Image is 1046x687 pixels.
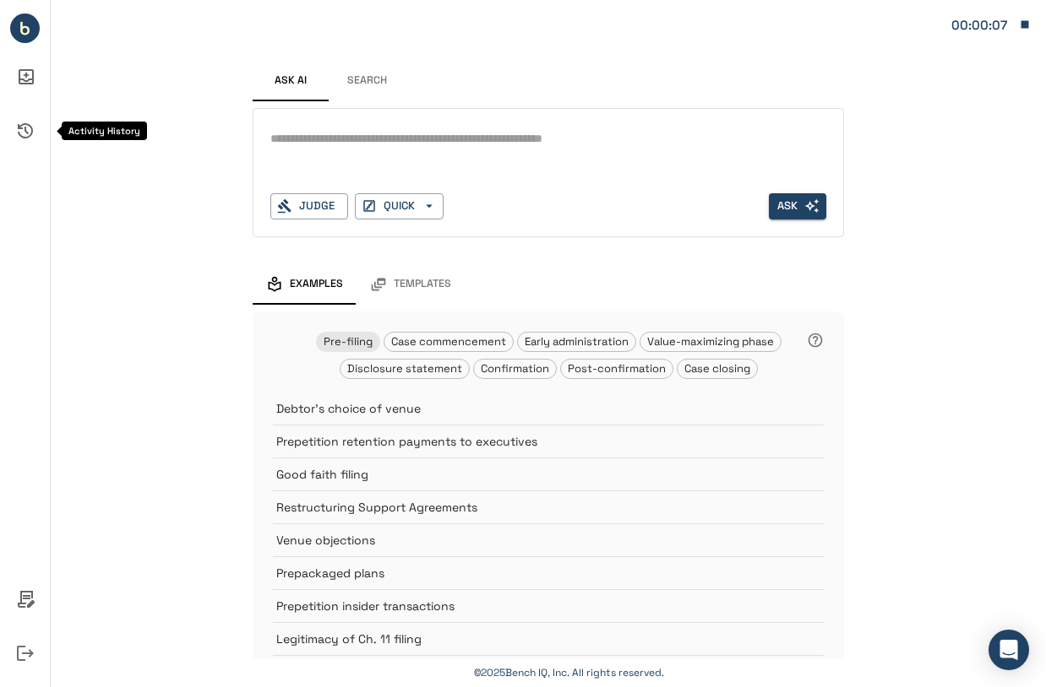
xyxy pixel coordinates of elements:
p: Good faith filing [276,466,782,483]
span: Enter search text [769,193,826,219]
span: Confirmation [474,361,556,376]
p: Prepetition retention payments to executives [276,433,782,450]
button: Matter: 041486.0003 [943,7,1039,42]
div: Prepackaged plans [273,556,824,589]
div: Debtor's choice of venue [273,392,824,425]
div: Post-confirmation [560,359,673,379]
div: examples and templates tabs [253,264,844,305]
div: Early administration [517,332,636,352]
div: Prepetition retention payments to executives [273,425,824,457]
span: Templates [394,278,451,291]
div: Pre-filing [316,332,380,352]
span: Ask AI [275,74,307,88]
div: Restructuring Support Agreements [273,490,824,523]
div: Venue objections [273,523,824,556]
p: Prepetition insider transactions [276,598,782,614]
p: Restructuring Support Agreements [276,499,782,516]
div: Matter: 041486.0003 [951,14,1011,36]
div: Activity History [62,122,147,140]
span: Post-confirmation [561,361,673,376]
div: Open Intercom Messenger [989,630,1029,670]
p: Venue objections [276,532,782,549]
span: Early administration [518,334,635,349]
span: Examples [290,278,343,291]
span: Case commencement [384,334,513,349]
span: Case closing [678,361,757,376]
button: Search [329,61,405,101]
div: Value-maximizing phase [640,332,782,352]
button: Judge [270,193,348,219]
button: Ask [769,193,826,219]
span: Value-maximizing phase [640,334,781,349]
span: Disclosure statement [340,361,469,376]
p: Debtor's choice of venue [276,400,782,417]
div: Prepetition insider transactions [273,589,824,622]
div: Legitimacy of Ch. 11 filing [273,622,824,655]
div: Case closing [677,359,758,379]
div: Disclosure statement [340,359,470,379]
div: Confirmation [473,359,557,379]
div: Good faith filing [273,457,824,490]
span: Pre-filing [317,334,379,349]
p: Legitimacy of Ch. 11 filing [276,630,782,647]
p: Prepackaged plans [276,565,782,582]
div: Case commencement [384,332,514,352]
button: QUICK [355,193,444,219]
